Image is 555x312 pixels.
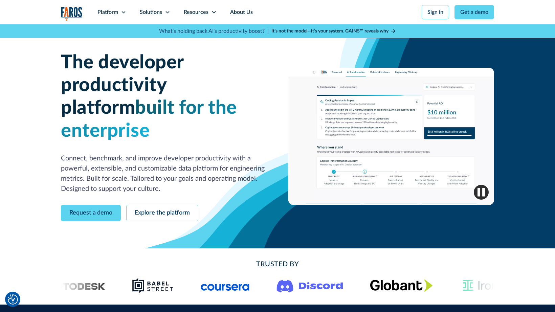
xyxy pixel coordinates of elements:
div: Solutions [140,8,162,16]
div: Platform [97,8,118,16]
img: Logo of the online learning platform Coursera. [201,280,250,291]
img: Revisit consent button [8,294,18,305]
img: Logo of the analytics and reporting company Faros. [61,7,83,21]
a: home [61,7,83,21]
p: Connect, benchmark, and improve developer productivity with a powerful, extensible, and customiza... [61,153,267,194]
img: Logo of the communication platform Discord. [277,278,343,293]
a: Explore the platform [126,205,198,221]
a: Get a demo [454,5,494,19]
div: Resources [184,8,208,16]
img: Babel Street logo png [132,277,174,294]
a: It’s not the model—it’s your system. GAINS™ reveals why [271,28,396,35]
p: What's holding back AI's productivity boost? | [159,27,269,35]
a: Request a demo [61,205,121,221]
img: Globant's logo [370,279,433,292]
button: Cookie Settings [8,294,18,305]
h1: The developer productivity platform [61,51,267,142]
h2: Trusted By [115,259,440,269]
a: Sign in [422,5,449,19]
img: Pause video [474,185,489,200]
strong: It’s not the model—it’s your system. GAINS™ reveals why [271,29,388,34]
span: built for the enterprise [61,98,237,140]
